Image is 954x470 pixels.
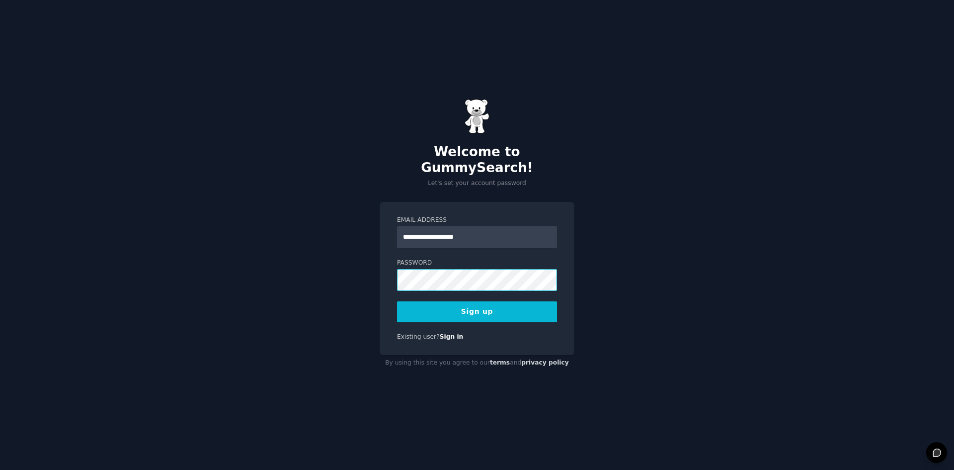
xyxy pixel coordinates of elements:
label: Email Address [397,216,557,225]
a: Sign in [440,333,464,340]
button: Sign up [397,301,557,322]
div: By using this site you agree to our and [380,355,574,371]
span: Existing user? [397,333,440,340]
a: terms [490,359,510,366]
img: Gummy Bear [465,99,489,134]
label: Password [397,259,557,268]
h2: Welcome to GummySearch! [380,144,574,176]
p: Let's set your account password [380,179,574,188]
a: privacy policy [521,359,569,366]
